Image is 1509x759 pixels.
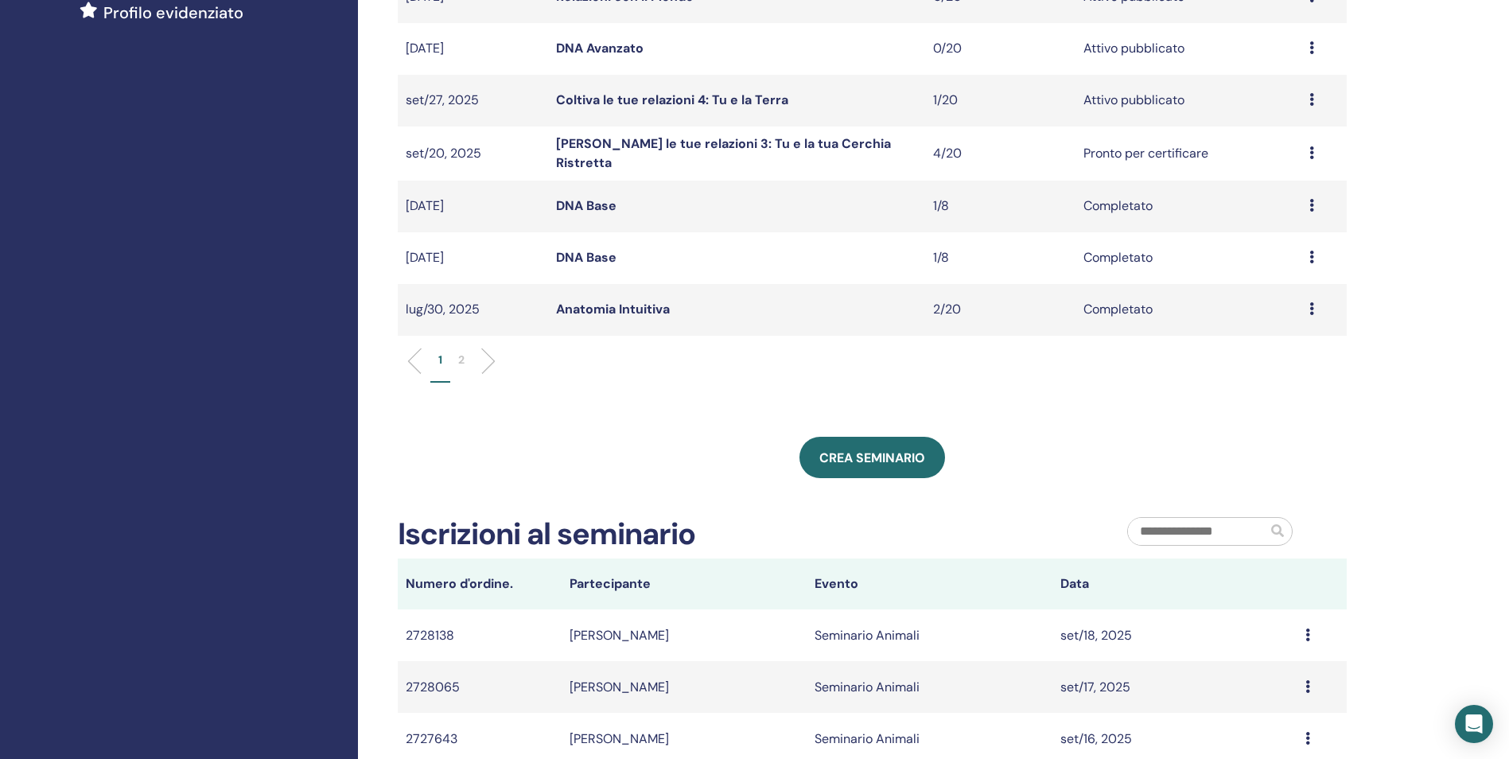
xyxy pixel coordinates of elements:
[438,352,442,368] p: 1
[556,197,616,214] a: DNA Base
[398,516,695,553] h2: Iscrizioni al seminario
[398,609,562,661] td: 2728138
[458,352,465,368] p: 2
[819,450,925,466] span: Crea seminario
[103,1,243,25] span: Profilo evidenziato
[398,127,548,181] td: set/20, 2025
[1052,559,1297,609] th: Data
[562,609,807,661] td: [PERSON_NAME]
[562,661,807,713] td: [PERSON_NAME]
[1075,181,1301,232] td: Completato
[556,249,616,266] a: DNA Base
[1052,609,1297,661] td: set/18, 2025
[925,284,1075,336] td: 2/20
[398,661,562,713] td: 2728065
[807,661,1052,713] td: Seminario Animali
[799,437,945,478] a: Crea seminario
[556,301,670,317] a: Anatomia Intuitiva
[925,181,1075,232] td: 1/8
[398,559,562,609] th: Numero d'ordine.
[562,559,807,609] th: Partecipante
[1075,232,1301,284] td: Completato
[1052,661,1297,713] td: set/17, 2025
[398,181,548,232] td: [DATE]
[556,40,644,56] a: DNA Avanzato
[1075,75,1301,127] td: Attivo pubblicato
[398,75,548,127] td: set/27, 2025
[925,127,1075,181] td: 4/20
[925,232,1075,284] td: 1/8
[1455,705,1493,743] div: Open Intercom Messenger
[1075,127,1301,181] td: Pronto per certificare
[1075,284,1301,336] td: Completato
[925,75,1075,127] td: 1/20
[556,91,788,108] a: Coltiva le tue relazioni 4: Tu e la Terra
[807,609,1052,661] td: Seminario Animali
[556,135,891,171] a: [PERSON_NAME] le tue relazioni 3: Tu e la tua Cerchia Ristretta
[1075,23,1301,75] td: Attivo pubblicato
[398,23,548,75] td: [DATE]
[807,559,1052,609] th: Evento
[925,23,1075,75] td: 0/20
[398,284,548,336] td: lug/30, 2025
[398,232,548,284] td: [DATE]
